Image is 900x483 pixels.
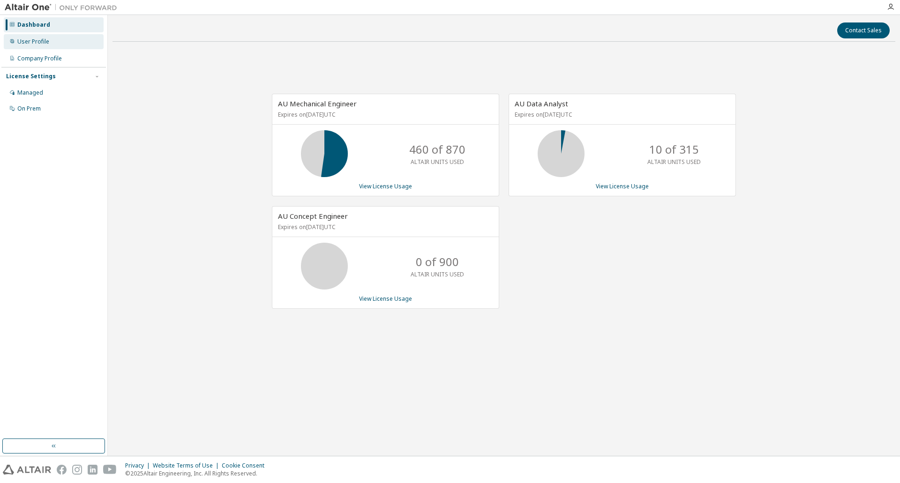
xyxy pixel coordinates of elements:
p: Expires on [DATE] UTC [278,223,491,231]
div: Company Profile [17,55,62,62]
div: User Profile [17,38,49,45]
div: Privacy [125,462,153,469]
span: AU Mechanical Engineer [278,99,357,108]
div: Cookie Consent [222,462,270,469]
p: ALTAIR UNITS USED [647,158,701,166]
div: Dashboard [17,21,50,29]
p: Expires on [DATE] UTC [278,111,491,119]
img: Altair One [5,3,122,12]
p: 460 of 870 [409,141,465,157]
img: linkedin.svg [88,465,97,475]
div: License Settings [6,73,56,80]
p: ALTAIR UNITS USED [411,270,464,278]
img: facebook.svg [57,465,67,475]
a: View License Usage [596,182,649,190]
img: instagram.svg [72,465,82,475]
p: 10 of 315 [649,141,699,157]
p: ALTAIR UNITS USED [411,158,464,166]
div: Managed [17,89,43,97]
button: Contact Sales [837,22,890,38]
img: youtube.svg [103,465,117,475]
a: View License Usage [359,295,412,303]
p: 0 of 900 [416,254,459,270]
img: altair_logo.svg [3,465,51,475]
div: On Prem [17,105,41,112]
span: AU Data Analyst [515,99,568,108]
div: Website Terms of Use [153,462,222,469]
span: AU Concept Engineer [278,211,348,221]
p: © 2025 Altair Engineering, Inc. All Rights Reserved. [125,469,270,477]
a: View License Usage [359,182,412,190]
p: Expires on [DATE] UTC [515,111,727,119]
